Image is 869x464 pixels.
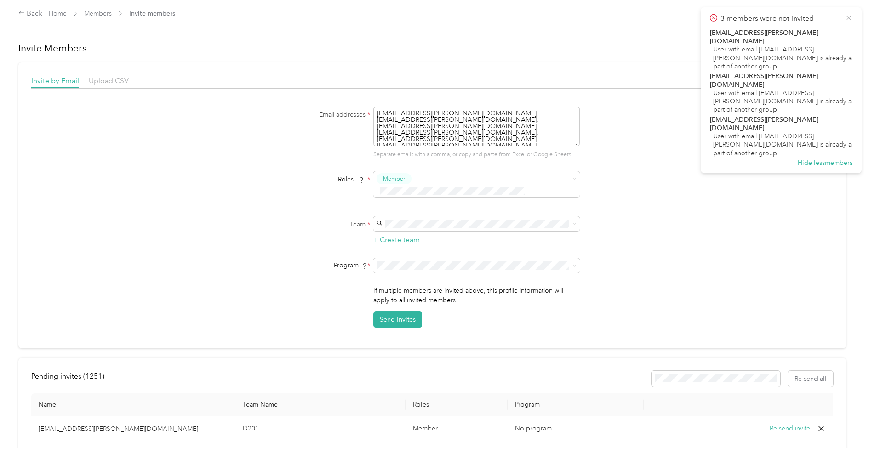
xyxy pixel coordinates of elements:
span: Pending invites [31,372,104,380]
iframe: Everlance-gr Chat Button Frame [818,413,869,464]
div: left-menu [31,371,111,387]
button: Hide lessmembers [798,159,852,167]
div: [EMAIL_ADDRESS][PERSON_NAME][DOMAIN_NAME] [710,72,852,89]
div: Back [18,8,42,19]
span: Member [383,175,405,183]
th: Program [508,393,644,416]
button: Send Invites [373,311,422,328]
span: No program [515,424,552,432]
span: Roles [335,172,367,187]
div: User with email [EMAIL_ADDRESS][PERSON_NAME][DOMAIN_NAME] is already a part of another group. [710,132,852,158]
p: [EMAIL_ADDRESS][PERSON_NAME][DOMAIN_NAME] [39,424,228,434]
a: Members [84,10,112,17]
button: Member [377,173,412,185]
div: info-bar [31,371,833,387]
div: Program [255,260,370,270]
span: ( 1251 ) [83,372,104,380]
th: Name [31,393,235,416]
div: Resend all invitations [652,371,834,387]
p: 3 members were not invited [720,13,838,24]
div: [EMAIL_ADDRESS][PERSON_NAME][DOMAIN_NAME] [710,29,852,45]
div: [EMAIL_ADDRESS][PERSON_NAME][DOMAIN_NAME] [710,116,852,132]
th: Team Name [235,393,406,416]
span: Invite members [129,9,175,18]
span: Invite by Email [31,76,79,85]
th: Roles [406,393,508,416]
div: User with email [EMAIL_ADDRESS][PERSON_NAME][DOMAIN_NAME] is already a part of another group. [710,45,852,71]
button: Re-send all [788,371,833,387]
button: Re-send invite [770,424,810,434]
button: + Create team [373,234,420,246]
p: Separate emails with a comma, or copy and paste from Excel or Google Sheets. [373,151,580,159]
textarea: [EMAIL_ADDRESS][PERSON_NAME][DOMAIN_NAME], [EMAIL_ADDRESS][PERSON_NAME][DOMAIN_NAME], [EMAIL_ADDR... [373,107,580,146]
p: If multiple members are invited above, this profile information will apply to all invited members [373,286,580,305]
a: Home [49,10,67,17]
span: Member [413,424,438,432]
label: Team [255,220,370,229]
span: Upload CSV [89,76,129,85]
div: User with email [EMAIL_ADDRESS][PERSON_NAME][DOMAIN_NAME] is already a part of another group. [710,89,852,114]
h1: Invite Members [18,42,846,55]
span: D201 [243,424,259,432]
label: Email addresses [255,110,370,119]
